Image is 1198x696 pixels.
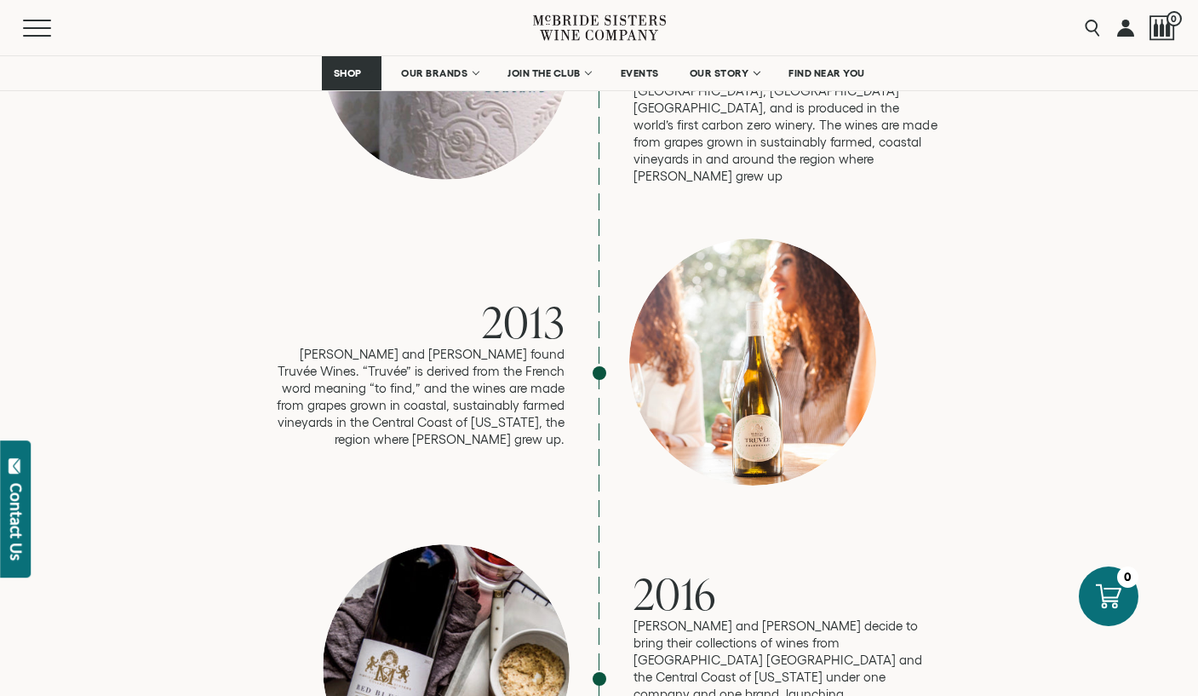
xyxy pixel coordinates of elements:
[23,20,84,37] button: Mobile Menu Trigger
[679,56,770,90] a: OUR STORY
[777,56,876,90] a: FIND NEAR YOU
[507,67,581,79] span: JOIN THE CLUB
[322,56,381,90] a: SHOP
[1117,567,1138,588] div: 0
[482,292,565,351] span: 2013
[690,67,749,79] span: OUR STORY
[633,564,716,623] span: 2016
[8,483,25,561] div: Contact Us
[496,56,601,90] a: JOIN THE CLUB
[788,67,865,79] span: FIND NEAR YOU
[259,346,565,448] p: [PERSON_NAME] and [PERSON_NAME] found Truvée Wines. “Truvée” is derived from the French word mean...
[390,56,488,90] a: OUR BRANDS
[333,67,362,79] span: SHOP
[1166,11,1182,26] span: 0
[610,56,670,90] a: EVENTS
[621,67,659,79] span: EVENTS
[401,67,467,79] span: OUR BRANDS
